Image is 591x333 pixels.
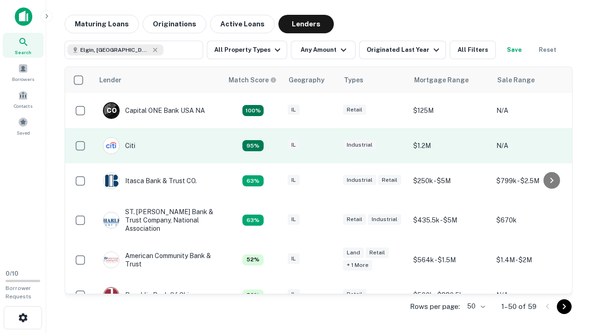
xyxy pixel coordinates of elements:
[492,198,575,242] td: $670k
[283,67,338,93] th: Geography
[210,15,275,33] button: Active Loans
[223,67,283,93] th: Capitalize uses an advanced AI algorithm to match your search with the best lender. The match sco...
[343,289,366,300] div: Retail
[15,7,32,26] img: capitalize-icon.png
[143,15,206,33] button: Originations
[409,93,492,128] td: $125M
[103,287,119,303] img: picture
[343,247,364,258] div: Land
[378,175,401,185] div: Retail
[367,44,442,55] div: Originated Last Year
[501,301,537,312] p: 1–50 of 59
[288,289,300,300] div: IL
[409,198,492,242] td: $435.5k - $5M
[344,74,363,86] div: Types
[450,41,496,59] button: All Filters
[15,49,31,56] span: Search
[288,175,300,185] div: IL
[409,67,492,93] th: Mortgage Range
[288,140,300,150] div: IL
[492,277,575,313] td: N/A
[242,175,264,186] div: Capitalize uses an advanced AI algorithm to match your search with the best lender. The match sco...
[368,214,401,225] div: Industrial
[3,86,43,111] a: Contacts
[103,252,119,268] img: picture
[492,163,575,198] td: $799k - $2.5M
[492,93,575,128] td: N/A
[557,299,572,314] button: Go to next page
[65,15,139,33] button: Maturing Loans
[291,41,356,59] button: Any Amount
[409,163,492,198] td: $250k - $5M
[409,128,492,163] td: $1.2M
[229,75,275,85] h6: Match Score
[338,67,409,93] th: Types
[409,242,492,277] td: $564k - $1.5M
[17,129,30,136] span: Saved
[103,173,197,189] div: Itasca Bank & Trust CO.
[242,254,264,265] div: Capitalize uses an advanced AI algorithm to match your search with the best lender. The match sco...
[343,105,366,115] div: Retail
[464,300,487,313] div: 50
[533,41,562,59] button: Reset
[103,102,205,119] div: Capital ONE Bank USA NA
[289,74,325,86] div: Geography
[343,260,372,271] div: + 1 more
[410,301,460,312] p: Rows per page:
[366,247,389,258] div: Retail
[288,214,300,225] div: IL
[6,285,31,300] span: Borrower Requests
[103,252,214,268] div: American Community Bank & Trust
[343,175,376,185] div: Industrial
[3,60,43,85] a: Borrowers
[3,33,43,58] a: Search
[343,140,376,150] div: Industrial
[492,128,575,163] td: N/A
[103,212,119,228] img: picture
[207,41,287,59] button: All Property Types
[94,67,223,93] th: Lender
[343,214,366,225] div: Retail
[492,67,575,93] th: Sale Range
[492,242,575,277] td: $1.4M - $2M
[103,173,119,189] img: picture
[242,140,264,151] div: Capitalize uses an advanced AI algorithm to match your search with the best lender. The match sco...
[242,290,264,301] div: Capitalize uses an advanced AI algorithm to match your search with the best lender. The match sco...
[288,253,300,264] div: IL
[242,215,264,226] div: Capitalize uses an advanced AI algorithm to match your search with the best lender. The match sco...
[12,75,34,83] span: Borrowers
[80,46,150,54] span: Elgin, [GEOGRAPHIC_DATA], [GEOGRAPHIC_DATA]
[99,74,121,86] div: Lender
[103,208,214,233] div: ST. [PERSON_NAME] Bank & Trust Company, National Association
[242,105,264,116] div: Capitalize uses an advanced AI algorithm to match your search with the best lender. The match sco...
[414,74,469,86] div: Mortgage Range
[278,15,334,33] button: Lenders
[500,41,529,59] button: Save your search to get updates of matches that match your search criteria.
[6,270,18,277] span: 0 / 10
[497,74,535,86] div: Sale Range
[359,41,446,59] button: Originated Last Year
[288,105,300,115] div: IL
[409,277,492,313] td: $500k - $880.5k
[103,137,135,154] div: Citi
[103,287,204,303] div: Republic Bank Of Chicago
[107,106,116,116] p: C O
[545,259,591,303] iframe: Chat Widget
[229,75,277,85] div: Capitalize uses an advanced AI algorithm to match your search with the best lender. The match sco...
[14,102,32,110] span: Contacts
[103,138,119,154] img: picture
[3,113,43,138] a: Saved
